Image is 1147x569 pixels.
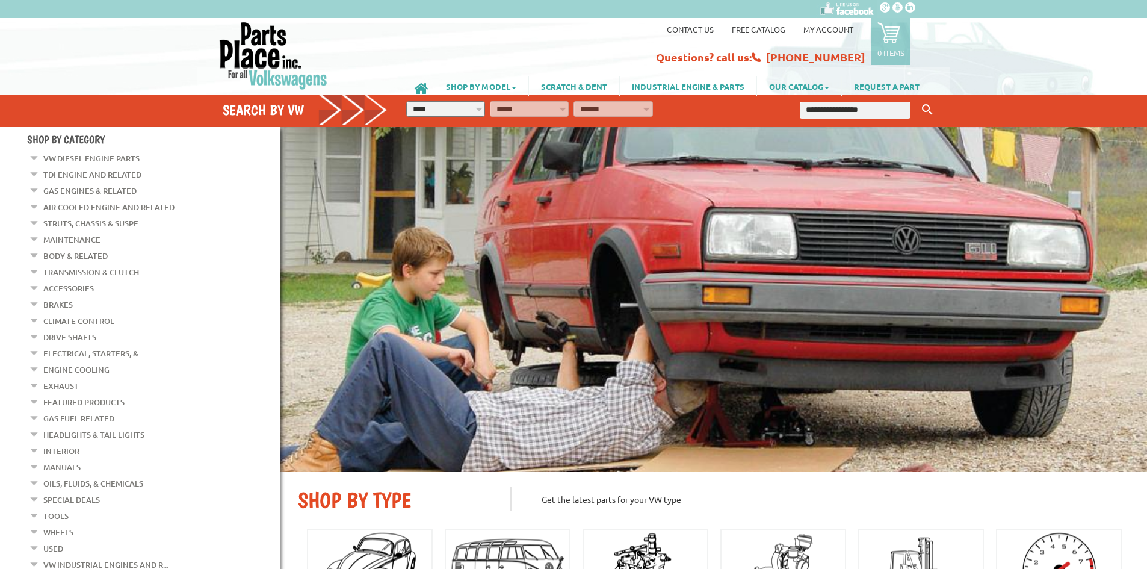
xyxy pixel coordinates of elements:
a: Engine Cooling [43,362,110,378]
a: SHOP BY MODEL [434,76,528,96]
h4: Search by VW [223,101,388,119]
p: Get the latest parts for your VW type [510,487,1129,511]
a: 0 items [871,18,910,65]
a: Headlights & Tail Lights [43,427,144,443]
a: Contact us [667,24,714,34]
a: Electrical, Starters, &... [43,346,144,361]
h2: SHOP BY TYPE [298,487,492,513]
a: Tools [43,508,69,524]
a: My Account [803,24,853,34]
a: Climate Control [43,313,114,329]
a: Wheels [43,524,73,540]
a: Struts, Chassis & Suspe... [43,216,144,231]
a: SCRATCH & DENT [529,76,619,96]
a: Exhaust [43,378,79,394]
p: 0 items [877,48,904,58]
a: VW Diesel Engine Parts [43,151,140,166]
h4: Shop By Category [27,133,280,146]
a: Gas Fuel Related [43,411,114,426]
a: Free Catalog [732,24,785,34]
a: REQUEST A PART [842,76,932,96]
a: Brakes [43,297,73,312]
a: OUR CATALOG [757,76,841,96]
a: Air Cooled Engine and Related [43,199,175,215]
a: Gas Engines & Related [43,183,137,199]
a: TDI Engine and Related [43,167,141,182]
a: Accessories [43,281,94,296]
a: Transmission & Clutch [43,264,139,280]
a: Featured Products [43,394,125,410]
a: Oils, Fluids, & Chemicals [43,476,143,491]
button: Keyword Search [918,100,936,120]
a: Special Deals [43,492,100,508]
a: Drive Shafts [43,329,96,345]
a: Maintenance [43,232,100,247]
a: Interior [43,443,79,459]
img: Parts Place Inc! [218,21,329,90]
a: Used [43,541,63,556]
a: INDUSTRIAL ENGINE & PARTS [620,76,756,96]
a: Body & Related [43,248,108,264]
a: Manuals [43,459,81,475]
img: First slide [900x500] [280,127,1147,472]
